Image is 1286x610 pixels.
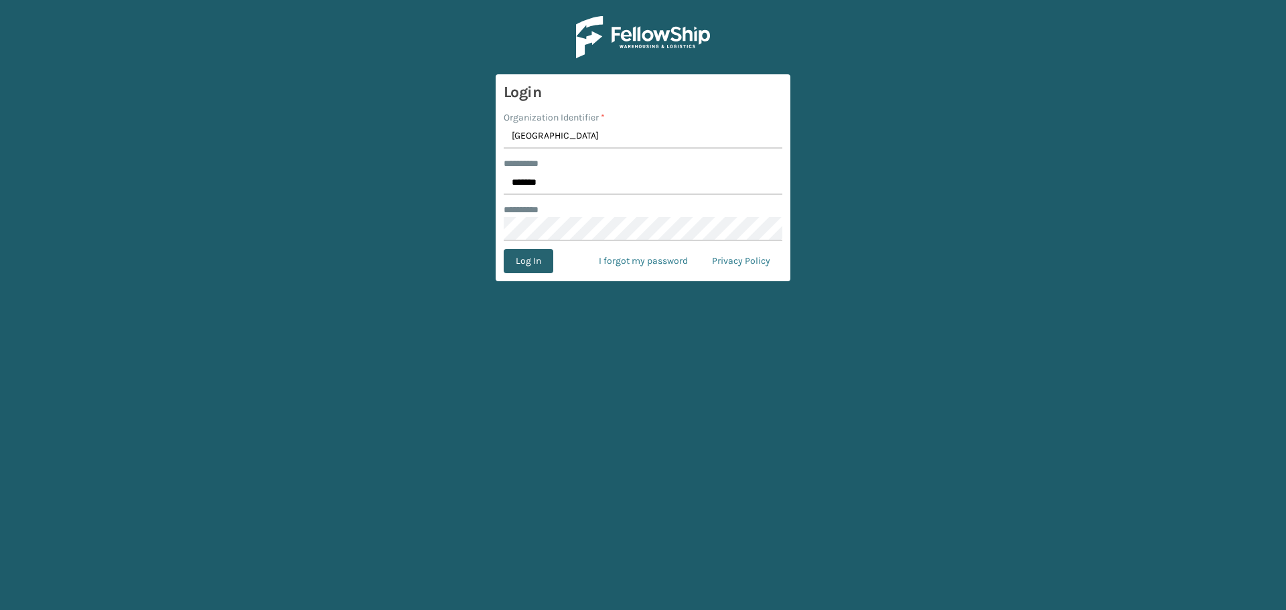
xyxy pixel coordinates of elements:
button: Log In [504,249,553,273]
a: I forgot my password [587,249,700,273]
h3: Login [504,82,782,102]
img: Logo [576,16,710,58]
a: Privacy Policy [700,249,782,273]
label: Organization Identifier [504,110,605,125]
